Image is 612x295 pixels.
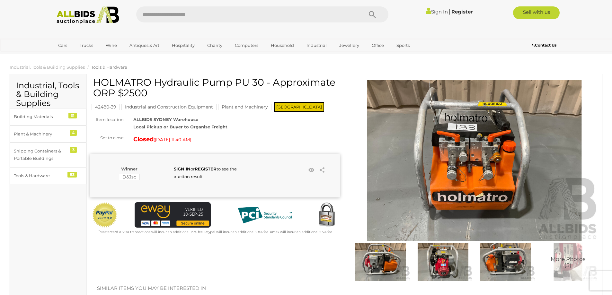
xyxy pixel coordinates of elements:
a: Jewellery [335,40,363,51]
img: HOLMATRO Hydraulic Pump PU 30 - Approximate ORP $2500 [476,243,535,281]
div: 31 [68,113,77,118]
span: [DATE] 11:40 AM [155,137,190,143]
a: Building Materials 31 [10,108,86,125]
a: Sign In [426,9,448,15]
a: Hospitality [168,40,199,51]
a: Plant & Machinery 4 [10,126,86,143]
b: Contact Us [532,43,556,48]
mark: D&Jsc [119,174,140,180]
a: Office [368,40,388,51]
span: ( ) [154,137,191,142]
span: More Photos (5) [551,256,585,268]
div: Item location [85,116,129,123]
a: 42480-39 [92,104,120,109]
a: Plant and Machinery [218,104,271,109]
a: Antiques & Art [125,40,164,51]
mark: 42480-39 [92,104,120,110]
a: Register [451,9,473,15]
strong: Closed [133,136,154,143]
h2: Industrial, Tools & Building Supplies [16,81,80,108]
div: Set to close [85,134,129,142]
div: 4 [70,130,77,136]
a: Industrial, Tools & Building Supplies [10,65,85,70]
a: Tools & Hardware [91,65,127,70]
span: | [449,8,450,15]
img: HOLMATRO Hydraulic Pump PU 30 - Approximate ORP $2500 [351,243,410,281]
img: Official PayPal Seal [92,202,118,228]
span: or to see the auction result [174,166,237,179]
a: More Photos(5) [538,243,598,281]
li: Watch this item [306,165,316,175]
a: SIGN IN [174,166,191,171]
a: Computers [231,40,262,51]
b: Winner [121,166,137,171]
small: Mastercard & Visa transactions will incur an additional 1.9% fee. Paypal will incur an additional... [99,230,333,234]
div: Building Materials [14,113,67,120]
strong: ALLBIDS SYDNEY Warehouse [133,117,198,122]
img: PCI DSS compliant [233,202,297,228]
a: Industrial and Construction Equipment [121,104,217,109]
div: Tools & Hardware [14,172,67,179]
div: 3 [70,147,77,153]
a: Tools & Hardware 83 [10,167,86,184]
h2: Similar items you may be interested in [97,286,592,291]
img: Secured by Rapid SSL [314,202,340,228]
strong: Local Pickup or Buyer to Organise Freight [133,124,227,129]
mark: Industrial and Construction Equipment [121,104,217,110]
img: eWAY Payment Gateway [135,202,211,228]
h1: HOLMATRO Hydraulic Pump PU 30 - Approximate ORP $2500 [93,77,338,98]
a: Cars [54,40,71,51]
img: HOLMATRO Hydraulic Pump PU 30 - Approximate ORP $2500 [350,80,599,241]
a: [GEOGRAPHIC_DATA] [54,51,108,61]
a: Trucks [75,40,97,51]
div: Shipping Containers & Portable Buildings [14,147,67,162]
img: HOLMATRO Hydraulic Pump PU 30 - Approximate ORP $2500 [413,243,473,281]
div: 83 [67,172,77,178]
a: Household [267,40,298,51]
a: Charity [203,40,226,51]
a: Industrial [302,40,331,51]
button: Search [356,6,388,22]
a: REGISTER [195,166,217,171]
a: Contact Us [532,42,558,49]
mark: Plant and Machinery [218,104,271,110]
a: Shipping Containers & Portable Buildings 3 [10,143,86,167]
div: Plant & Machinery [14,130,67,138]
img: Allbids.com.au [53,6,123,24]
span: [GEOGRAPHIC_DATA] [274,102,324,112]
img: HOLMATRO Hydraulic Pump PU 30 - Approximate ORP $2500 [538,243,598,281]
a: Sports [392,40,414,51]
a: Sell with us [513,6,560,19]
a: Wine [102,40,121,51]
